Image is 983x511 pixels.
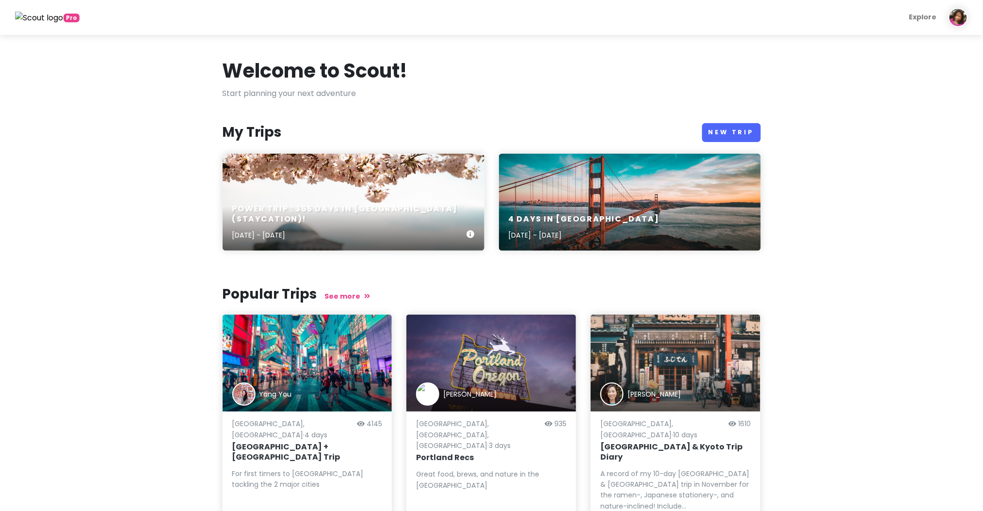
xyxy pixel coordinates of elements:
img: User profile [949,8,968,27]
h6: [GEOGRAPHIC_DATA] & Kyoto Trip Diary [600,442,751,463]
img: Trip author [416,383,439,406]
a: 4 Days in [GEOGRAPHIC_DATA][DATE] - [DATE] [499,154,761,251]
div: Great food, brews, and nature in the [GEOGRAPHIC_DATA] [416,469,566,491]
img: Scout logo [15,12,64,24]
h6: Power Trip : 365 Days In [GEOGRAPHIC_DATA] (Staycation)! [232,204,467,224]
div: For first timers to [GEOGRAPHIC_DATA] tackling the 2 major cities [232,468,383,490]
a: Explore [905,8,941,27]
span: 935 [554,419,566,429]
div: [PERSON_NAME] [443,389,497,399]
p: [DATE] - [DATE] [232,230,467,240]
h6: 4 Days in [GEOGRAPHIC_DATA] [509,214,660,224]
img: Trip author [600,383,624,406]
p: [GEOGRAPHIC_DATA], [GEOGRAPHIC_DATA] · 4 days [232,418,354,440]
h6: [GEOGRAPHIC_DATA] + [GEOGRAPHIC_DATA] Trip [232,442,383,463]
div: Yang You [259,389,292,399]
h3: My Trips [223,124,282,141]
span: 4145 [367,419,382,429]
a: See more [325,291,371,301]
h6: Portland Recs [416,453,566,463]
p: [GEOGRAPHIC_DATA], [GEOGRAPHIC_DATA], [GEOGRAPHIC_DATA] · 3 days [416,418,541,451]
p: [GEOGRAPHIC_DATA], [GEOGRAPHIC_DATA] · 10 days [600,418,725,440]
a: selective focus photography of white petaled flowersPower Trip : 365 Days In [GEOGRAPHIC_DATA] (S... [223,154,484,251]
h1: Welcome to Scout! [223,58,408,83]
a: Pro [15,11,80,24]
p: [DATE] - [DATE] [509,230,660,240]
span: greetings, globetrotter [64,14,80,22]
a: New Trip [702,123,761,142]
img: Trip author [232,383,256,406]
div: [PERSON_NAME] [628,389,681,399]
p: Start planning your next adventure [223,87,761,100]
span: 1610 [738,419,751,429]
h3: Popular Trips [223,286,761,303]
